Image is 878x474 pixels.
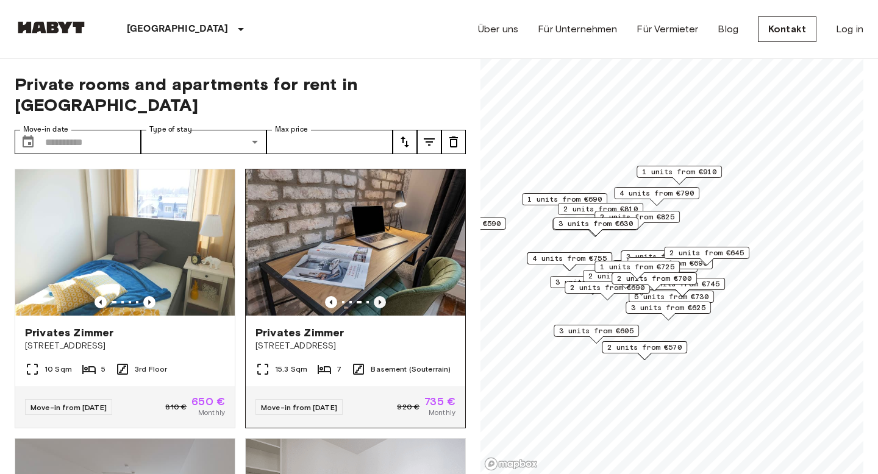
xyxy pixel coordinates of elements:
[397,401,419,412] span: 920 €
[758,16,816,42] a: Kontakt
[558,203,643,222] div: Map marker
[554,325,639,344] div: Map marker
[127,22,229,37] p: [GEOGRAPHIC_DATA]
[538,22,617,37] a: Für Unternehmen
[393,130,417,154] button: tune
[275,124,308,135] label: Max price
[621,250,706,269] div: Map marker
[135,364,167,375] span: 3rd Floor
[245,169,466,428] a: Previous imagePrevious imagePrivates Zimmer[STREET_ADDRESS]15.3 Sqm7Basement (Souterrain)Move-in ...
[600,261,674,272] span: 1 units from €725
[565,281,650,300] div: Map marker
[634,291,708,302] span: 5 units from €730
[600,211,674,222] span: 2 units from €825
[550,276,635,295] div: Map marker
[642,166,716,177] span: 1 units from €910
[255,340,455,352] span: [STREET_ADDRESS]
[191,396,225,407] span: 650 €
[594,211,680,230] div: Map marker
[532,253,607,264] span: 4 units from €755
[255,325,344,340] span: Privates Zimmer
[484,457,538,471] a: Mapbox logo
[718,22,738,37] a: Blog
[522,193,607,212] div: Map marker
[563,203,638,214] span: 2 units from €810
[165,401,187,412] span: 810 €
[371,364,451,375] span: Basement (Souterrain)
[637,166,722,185] div: Map marker
[617,273,691,284] span: 2 units from €700
[594,261,680,280] div: Map marker
[325,296,337,308] button: Previous image
[553,218,638,236] div: Map marker
[15,169,235,316] img: Marketing picture of unit DE-02-011-001-01HF
[248,169,467,316] img: Marketing picture of unit DE-02-004-006-05HF
[612,272,697,291] div: Map marker
[25,340,225,352] span: [STREET_ADDRESS]
[645,278,719,289] span: 3 units from €745
[527,252,612,271] div: Map marker
[614,187,699,206] div: Map marker
[583,270,668,289] div: Map marker
[612,260,698,279] div: Map marker
[426,218,501,229] span: 3 units from €590
[15,21,88,34] img: Habyt
[95,296,107,308] button: Previous image
[637,22,698,37] a: Für Vermieter
[559,325,634,336] span: 3 units from €605
[588,271,663,281] span: 2 units from €925
[478,22,518,37] a: Über uns
[424,396,455,407] span: 735 €
[337,364,341,375] span: 7
[143,296,155,308] button: Previous image
[23,124,68,135] label: Move-in date
[16,130,40,154] button: Choose date
[555,277,630,288] span: 3 units from €785
[30,403,107,412] span: Move-in from [DATE]
[619,188,694,199] span: 4 units from €790
[149,124,192,135] label: Type of stay
[15,74,466,115] span: Private rooms and apartments for rent in [GEOGRAPHIC_DATA]
[627,257,713,276] div: Map marker
[633,258,707,269] span: 6 units from €690
[198,407,225,418] span: Monthly
[552,218,638,237] div: Map marker
[441,130,466,154] button: tune
[570,282,644,293] span: 2 units from €690
[602,341,687,360] div: Map marker
[417,130,441,154] button: tune
[607,342,682,353] span: 2 units from €570
[626,302,711,320] div: Map marker
[629,291,714,310] div: Map marker
[664,247,749,266] div: Map marker
[527,194,602,205] span: 1 units from €690
[559,218,633,229] span: 3 units from €630
[15,169,235,428] a: Marketing picture of unit DE-02-011-001-01HFPrevious imagePrevious imagePrivates Zimmer[STREET_AD...
[45,364,72,375] span: 10 Sqm
[669,247,744,258] span: 2 units from €645
[101,364,105,375] span: 5
[836,22,863,37] a: Log in
[374,296,386,308] button: Previous image
[261,403,337,412] span: Move-in from [DATE]
[429,407,455,418] span: Monthly
[631,302,705,313] span: 3 units from €625
[626,251,701,262] span: 3 units from €800
[275,364,307,375] span: 15.3 Sqm
[25,325,113,340] span: Privates Zimmer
